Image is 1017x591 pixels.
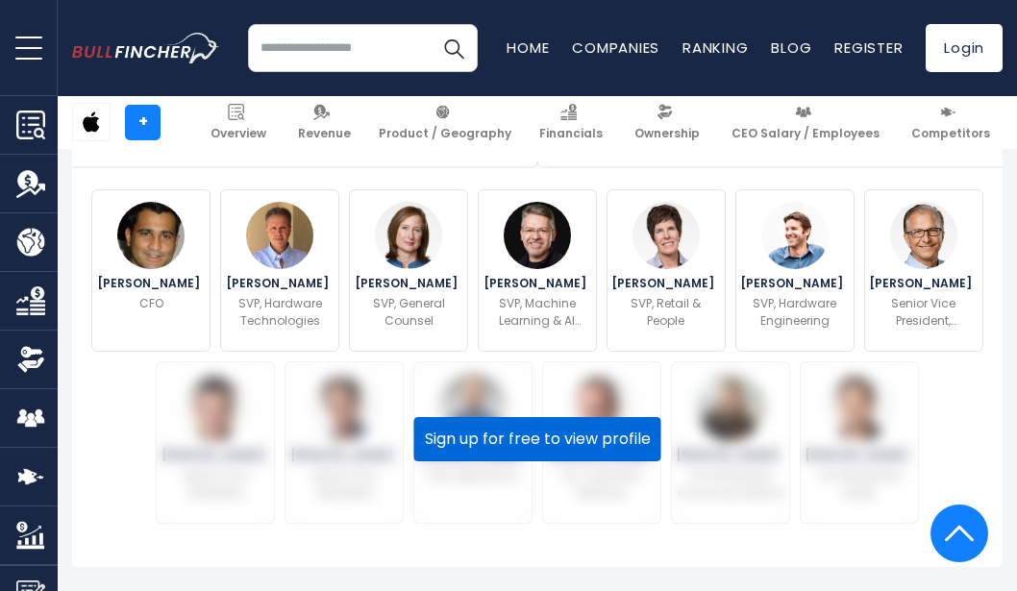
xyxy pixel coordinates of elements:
[220,189,339,352] a: Johny Srouji [PERSON_NAME] SVP, Hardware Technologies
[484,278,592,289] span: [PERSON_NAME]
[490,295,584,330] p: SVP, Machine Learning & AI Strategy
[168,467,262,502] p: Senior Vice President, Services
[226,278,335,289] span: [PERSON_NAME]
[182,374,249,441] img: Eddy Cue
[361,295,456,330] p: SVP, General Counsel
[761,202,829,269] img: John Ternus
[864,189,983,352] a: Greg Joswiak [PERSON_NAME] Senior Vice President, Worldwide Marketing
[139,295,163,312] p: CFO
[800,361,919,524] a: Mike Fenger [PERSON_NAME] VP, Worldwide Sales
[771,37,811,58] a: Blog
[504,202,571,269] img: John Giannandrea
[297,467,391,502] p: Senior Vice President, Software Engineering
[439,374,507,441] img: Sabih Khan
[355,278,463,289] span: [PERSON_NAME]
[678,467,783,502] p: VP, Worldwide Communications
[671,361,790,524] a: Kristin Huguet Quayle [PERSON_NAME] VP, Worldwide Communications
[834,37,903,58] a: Register
[735,189,855,352] a: John Ternus [PERSON_NAME] SVP, Hardware Engineering
[548,450,657,461] span: [PERSON_NAME]
[740,278,849,289] span: [PERSON_NAME]
[430,24,478,72] button: Search
[289,96,360,149] a: Revenue
[826,374,893,441] img: Mike Fenger
[246,202,313,269] img: Johny Srouji
[349,189,468,352] a: Katherine Adams [PERSON_NAME] SVP, General Counsel
[478,189,597,352] a: John Giannandrea [PERSON_NAME] SVP, Machine Learning & AI Strategy
[697,374,764,441] img: Kristin Huguet Quayle
[298,126,351,141] span: Revenue
[507,37,549,58] a: Home
[72,33,219,63] img: bullfincher logo
[117,202,185,269] img: Kevan Parekh
[748,295,842,330] p: SVP, Hardware Engineering
[911,126,990,141] span: Competitors
[73,104,110,140] img: AAPL logo
[290,450,399,461] span: [PERSON_NAME]
[572,37,659,58] a: Companies
[805,450,913,461] span: [PERSON_NAME]
[72,33,248,63] a: Go to homepage
[414,417,661,461] button: Sign up for free to view profile
[903,96,999,149] a: Competitors
[125,105,161,140] a: +
[812,467,906,502] p: VP, Worldwide Sales
[607,189,726,352] a: Deirdre O’Brien [PERSON_NAME] SVP, Retail & People
[682,37,748,58] a: Ranking
[428,467,518,484] p: SVP, Operations
[723,96,888,149] a: CEO Salary / Employees
[156,361,275,524] a: Eddy Cue [PERSON_NAME] Senior Vice President, Services
[97,278,206,289] span: [PERSON_NAME]
[531,96,611,149] a: Financials
[16,345,45,374] img: Ownership
[413,361,533,524] a: Sabih Khan [PERSON_NAME] SVP, Operations
[555,467,649,502] p: VP, Corporate Services
[619,295,713,330] p: SVP, Retail & People
[877,295,971,330] p: Senior Vice President, Worldwide Marketing
[869,278,978,289] span: [PERSON_NAME]
[926,24,1003,72] a: Login
[91,189,211,352] a: Kevan Parekh [PERSON_NAME] CFO
[161,450,270,461] span: [PERSON_NAME]
[542,361,661,524] a: Luca Maestri [PERSON_NAME] VP, Corporate Services
[626,96,708,149] a: Ownership
[285,361,404,524] a: Craig Federighi [PERSON_NAME] Senior Vice President, Software Engineering
[375,202,442,269] img: Katherine Adams
[419,450,528,461] span: [PERSON_NAME]
[211,126,266,141] span: Overview
[539,126,603,141] span: Financials
[233,295,327,330] p: SVP, Hardware Technologies
[676,450,784,461] span: [PERSON_NAME]
[633,202,700,269] img: Deirdre O’Brien
[611,278,720,289] span: [PERSON_NAME]
[732,126,880,141] span: CEO Salary / Employees
[890,202,957,269] img: Greg Joswiak
[568,374,635,441] img: Luca Maestri
[370,96,520,149] a: Product / Geography
[634,126,700,141] span: Ownership
[310,374,378,441] img: Craig Federighi
[202,96,275,149] a: Overview
[379,126,511,141] span: Product / Geography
